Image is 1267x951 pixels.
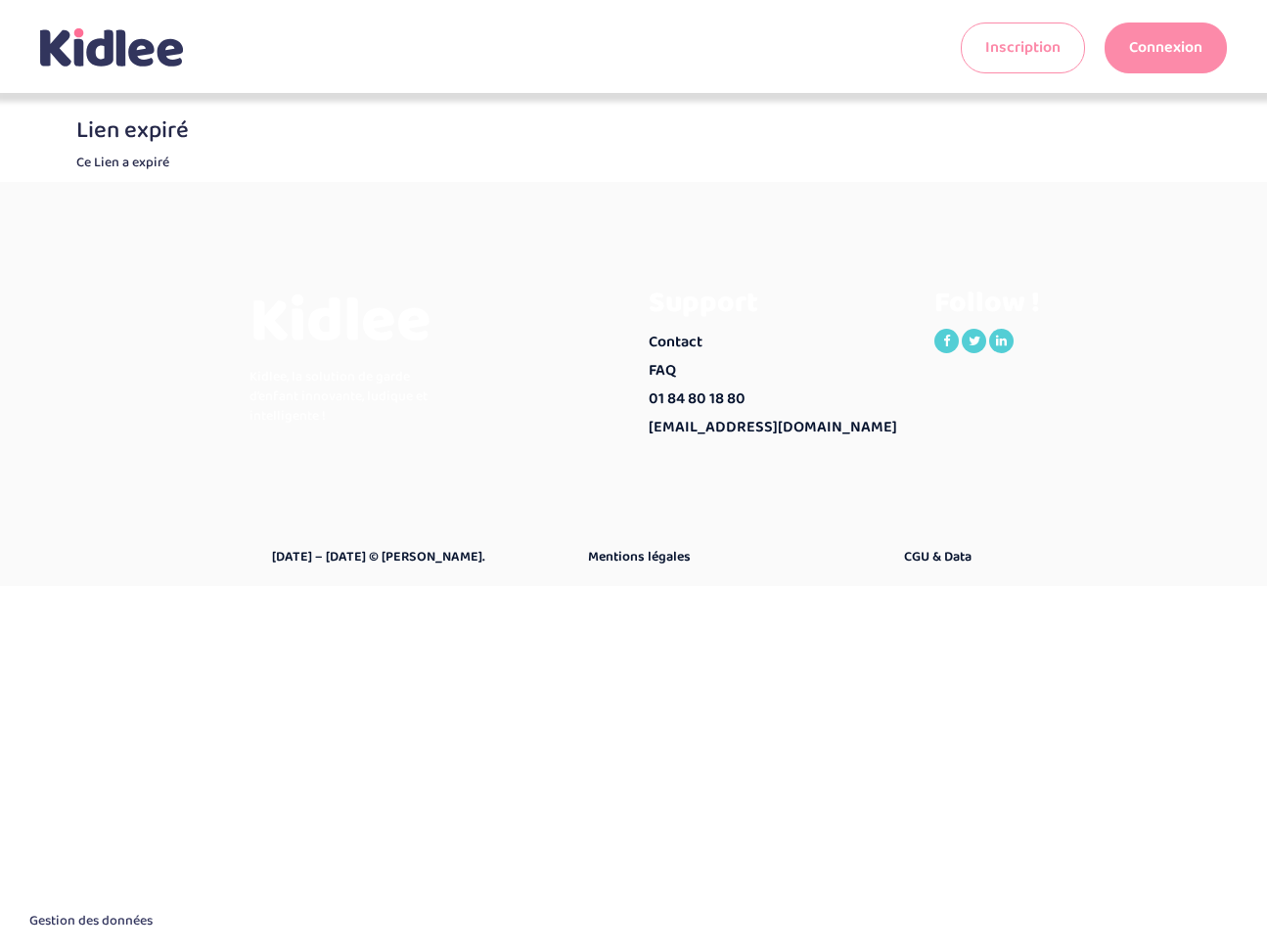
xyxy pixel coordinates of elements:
[76,117,1192,143] h3: Lien expiré
[249,287,445,357] h3: Kidlee
[904,547,1191,566] a: CGU & Data
[272,547,559,566] a: [DATE] – [DATE] © [PERSON_NAME].
[588,547,875,566] a: Mentions légales
[649,414,906,442] a: [EMAIL_ADDRESS][DOMAIN_NAME]
[18,901,164,942] button: Gestion des données
[249,367,445,426] p: Kidlee, la solution de garde d’enfant innovante, ludique et intelligente !
[649,357,906,385] a: FAQ
[649,329,906,357] a: Contact
[649,287,906,319] h3: Support
[649,385,906,414] a: 01 84 80 18 80
[1105,23,1227,73] a: Connexion
[934,287,1192,319] h3: Follow !
[29,913,153,930] span: Gestion des données
[961,23,1085,73] a: Inscription
[76,153,1192,172] p: Ce Lien a expiré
